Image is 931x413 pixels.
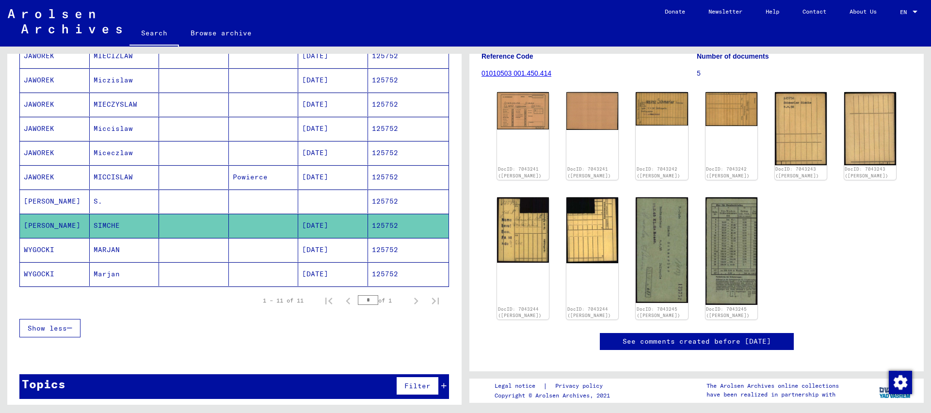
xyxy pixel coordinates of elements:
[889,371,912,394] img: Change consent
[706,390,839,399] p: have been realized in partnership with
[368,238,449,262] mat-cell: 125752
[697,68,912,79] p: 5
[90,68,160,92] mat-cell: Miczislaw
[566,92,618,130] img: 002.jpg
[20,117,90,141] mat-cell: JAWOREK
[20,68,90,92] mat-cell: JAWOREK
[404,381,431,390] span: Filter
[406,291,426,310] button: Next page
[637,306,680,318] a: DocID: 7043245 ([PERSON_NAME])
[20,262,90,286] mat-cell: WYGOCKI
[845,166,888,178] a: DocID: 7043243 ([PERSON_NAME])
[637,166,680,178] a: DocID: 7043242 ([PERSON_NAME])
[298,262,368,286] mat-cell: [DATE]
[229,165,299,189] mat-cell: Powierce
[129,21,179,47] a: Search
[567,166,611,178] a: DocID: 7043241 ([PERSON_NAME])
[706,92,757,126] img: 002.jpg
[495,391,614,400] p: Copyright © Arolsen Archives, 2021
[90,141,160,165] mat-cell: Miceczlaw
[368,68,449,92] mat-cell: 125752
[298,117,368,141] mat-cell: [DATE]
[298,238,368,262] mat-cell: [DATE]
[90,44,160,68] mat-cell: MIECIZLAW
[90,190,160,213] mat-cell: S.
[426,291,445,310] button: Last page
[90,214,160,238] mat-cell: SIMCHE
[706,381,839,390] p: The Arolsen Archives online collections
[20,93,90,116] mat-cell: JAWOREK
[19,319,80,337] button: Show less
[498,166,542,178] a: DocID: 7043241 ([PERSON_NAME])
[636,197,688,303] img: 001.jpg
[497,92,549,129] img: 001.jpg
[20,165,90,189] mat-cell: JAWOREK
[498,306,542,318] a: DocID: 7043244 ([PERSON_NAME])
[179,21,263,45] a: Browse archive
[368,165,449,189] mat-cell: 125752
[495,381,614,391] div: |
[697,52,769,60] b: Number of documents
[298,165,368,189] mat-cell: [DATE]
[20,214,90,238] mat-cell: [PERSON_NAME]
[368,190,449,213] mat-cell: 125752
[338,291,358,310] button: Previous page
[8,9,122,33] img: Arolsen_neg.svg
[298,93,368,116] mat-cell: [DATE]
[20,141,90,165] mat-cell: JAWOREK
[636,92,688,126] img: 001.jpg
[706,197,757,305] img: 002.jpg
[775,92,827,165] img: 001.jpg
[482,69,551,77] a: 01010503 001.450.414
[298,141,368,165] mat-cell: [DATE]
[298,68,368,92] mat-cell: [DATE]
[90,238,160,262] mat-cell: MARJAN
[22,375,65,393] div: Topics
[368,117,449,141] mat-cell: 125752
[263,296,304,305] div: 1 – 11 of 11
[706,166,750,178] a: DocID: 7043242 ([PERSON_NAME])
[368,262,449,286] mat-cell: 125752
[28,324,67,333] span: Show less
[706,306,750,318] a: DocID: 7043245 ([PERSON_NAME])
[298,214,368,238] mat-cell: [DATE]
[90,262,160,286] mat-cell: Marjan
[495,381,543,391] a: Legal notice
[844,92,896,165] img: 002.jpg
[90,117,160,141] mat-cell: Miccislaw
[368,93,449,116] mat-cell: 125752
[396,377,439,395] button: Filter
[319,291,338,310] button: First page
[90,165,160,189] mat-cell: MICCISLAW
[623,336,771,347] a: See comments created before [DATE]
[20,190,90,213] mat-cell: [PERSON_NAME]
[775,166,819,178] a: DocID: 7043243 ([PERSON_NAME])
[368,44,449,68] mat-cell: 125752
[547,381,614,391] a: Privacy policy
[90,93,160,116] mat-cell: MIECZYSLAW
[566,197,618,263] img: 002.jpg
[20,44,90,68] mat-cell: JAWOREK
[368,214,449,238] mat-cell: 125752
[877,378,914,402] img: yv_logo.png
[368,141,449,165] mat-cell: 125752
[567,306,611,318] a: DocID: 7043244 ([PERSON_NAME])
[497,197,549,263] img: 001.jpg
[900,9,911,16] span: EN
[20,238,90,262] mat-cell: WYGOCKI
[298,44,368,68] mat-cell: [DATE]
[358,296,406,305] div: of 1
[482,52,533,60] b: Reference Code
